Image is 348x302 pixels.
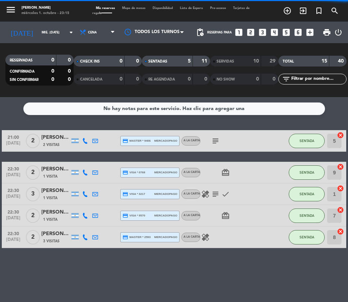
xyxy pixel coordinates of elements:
[51,69,54,74] strong: 0
[136,59,140,64] strong: 0
[184,214,200,217] span: A LA CARTA
[282,28,291,37] i: looks_5
[282,75,291,83] i: filter_list
[321,59,327,64] strong: 15
[4,229,22,237] span: 22:30
[154,192,177,196] span: mercadopago
[41,230,70,238] div: [PERSON_NAME]
[291,75,346,83] input: Filtrar por nombre...
[122,138,128,144] i: credit_card
[43,217,57,223] span: 1 Visita
[300,214,314,218] span: SENTADA
[176,6,207,10] span: Lista de Espera
[4,141,22,149] span: [DATE]
[22,11,69,16] div: miércoles 1. octubre - 23:15
[154,235,177,239] span: mercadopago
[289,134,325,148] button: SENTADA
[289,209,325,223] button: SENTADA
[289,230,325,244] button: SENTADA
[149,6,176,10] span: Disponibilidad
[4,237,22,246] span: [DATE]
[4,133,22,141] span: 21:00
[188,59,191,64] strong: 5
[22,5,69,11] div: [PERSON_NAME]
[207,31,232,35] span: Reservas para
[221,211,230,220] i: card_giftcard
[270,59,277,64] strong: 29
[88,31,97,35] span: Cena
[148,78,175,81] span: RE AGENDADA
[201,59,209,64] strong: 11
[283,60,294,63] span: TOTAL
[68,69,72,74] strong: 0
[184,139,200,142] span: A LA CARTA
[122,170,128,175] i: credit_card
[211,190,220,198] i: subject
[4,164,22,173] span: 22:30
[188,77,191,82] strong: 0
[337,132,344,139] i: cancel
[43,195,57,201] span: 1 Visita
[122,191,145,197] span: visa * 3217
[270,28,279,37] i: looks_4
[4,216,22,224] span: [DATE]
[51,77,54,82] strong: 0
[122,213,128,219] i: credit_card
[122,138,151,144] span: master * 9406
[5,25,38,39] i: [DATE]
[26,209,40,223] span: 2
[221,168,230,177] i: card_giftcard
[68,58,72,63] strong: 0
[120,77,122,82] strong: 0
[330,6,339,15] i: search
[103,105,245,113] div: No hay notas para este servicio. Haz clic para agregar una
[4,194,22,202] span: [DATE]
[334,28,343,37] i: power_settings_new
[273,77,277,82] strong: 0
[122,170,145,175] span: visa * 0768
[10,70,34,73] span: CONFIRMADA
[337,163,344,170] i: cancel
[41,208,70,216] div: [PERSON_NAME]
[337,228,344,235] i: cancel
[201,233,210,242] i: healing
[5,4,16,15] i: menu
[43,142,60,148] span: 2 Visitas
[299,6,307,15] i: exit_to_app
[293,28,303,37] i: looks_6
[122,234,151,240] span: master * 2593
[148,60,167,63] span: SENTADAS
[154,138,177,143] span: mercadopago
[120,59,122,64] strong: 0
[26,230,40,244] span: 2
[10,59,33,62] span: RESERVADAS
[289,165,325,180] button: SENTADA
[119,6,149,10] span: Mapa de mesas
[256,77,259,82] strong: 0
[323,28,331,37] span: print
[253,59,259,64] strong: 10
[337,185,344,192] i: cancel
[154,213,177,218] span: mercadopago
[300,139,314,143] span: SENTADA
[334,22,343,43] div: LOG OUT
[300,192,314,196] span: SENTADA
[204,77,209,82] strong: 0
[26,165,40,180] span: 2
[41,165,70,173] div: [PERSON_NAME]
[289,187,325,201] button: SENTADA
[207,6,229,10] span: Pre-acceso
[51,58,54,63] strong: 0
[122,191,128,197] i: credit_card
[305,28,315,37] i: add_box
[26,134,40,148] span: 2
[154,170,177,175] span: mercadopago
[41,133,70,142] div: [PERSON_NAME]
[217,60,234,63] span: SERVIDAS
[211,137,220,145] i: subject
[80,60,100,63] span: CHECK INS
[26,187,40,201] span: 3
[10,78,38,82] span: SIN CONFIRMAR
[221,190,230,198] i: check
[4,207,22,216] span: 22:30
